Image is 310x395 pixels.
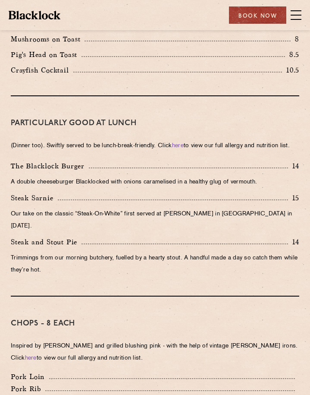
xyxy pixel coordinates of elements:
p: 10.5 [282,65,299,76]
p: 14 [288,237,299,248]
p: A double cheeseburger Blacklocked with onions caramelised in a healthy glug of vermouth. [11,176,299,188]
p: Pig's Head on Toast [11,51,81,59]
p: (Dinner too). Swiftly served to be lunch-break-friendly. Click to view our full allergy and nutri... [11,140,299,152]
div: Book Now [229,6,286,24]
p: Pork Loin [11,373,49,381]
h3: Chops - 8 each [11,318,299,329]
p: Crayfish Cocktail [11,66,73,74]
p: 14 [288,161,299,172]
p: Mushrooms on Toast [11,35,85,43]
p: Steak and Stout Pie [11,238,81,246]
p: The Blacklock Burger [11,162,89,170]
p: 15 [288,193,299,204]
a: here [25,355,37,361]
p: 8 [291,34,299,45]
h3: PARTICULARLY GOOD AT LUNCH [11,118,299,129]
p: Steak Sarnie [11,194,58,202]
p: Inspired by [PERSON_NAME] and grilled blushing pink - with the help of vintage [PERSON_NAME] iron... [11,340,299,364]
p: 8.5 [285,49,299,60]
p: Pork Rib [11,385,45,393]
a: here [172,143,184,149]
img: BL_Textured_Logo-footer-cropped.svg [9,11,60,19]
p: Our take on the classic “Steak-On-White” first served at [PERSON_NAME] in [GEOGRAPHIC_DATA] in [D... [11,208,299,232]
p: Trimmings from our morning butchery, fuelled by a hearty stout. A handful made a day so catch the... [11,252,299,276]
